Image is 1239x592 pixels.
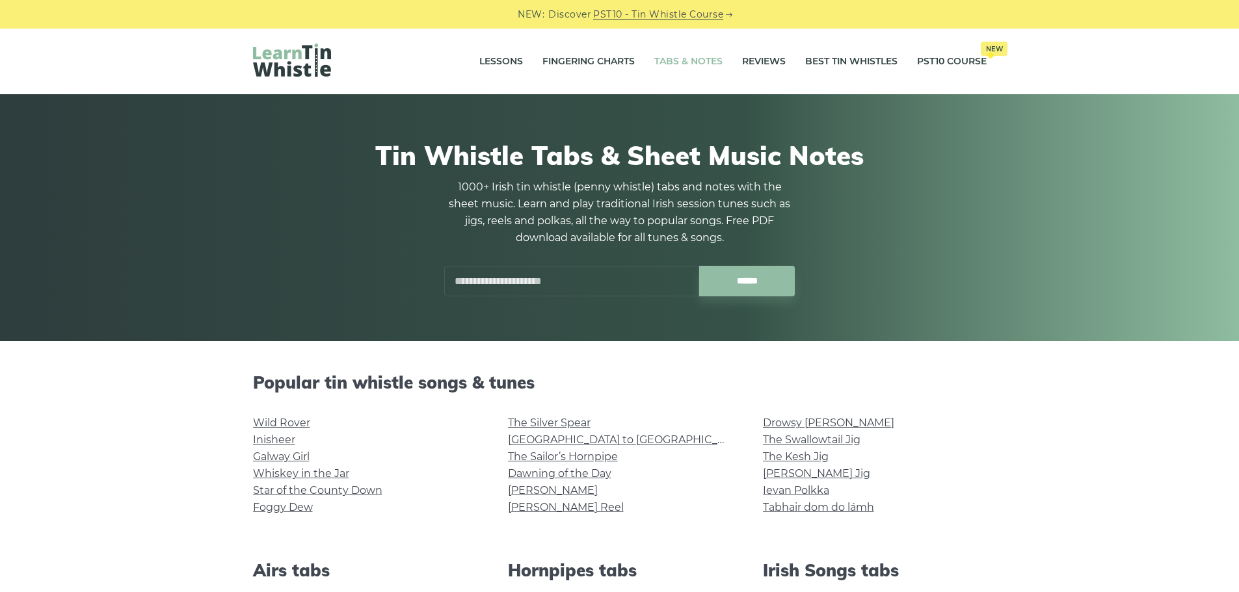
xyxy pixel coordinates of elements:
a: Drowsy [PERSON_NAME] [763,417,894,429]
a: Inisheer [253,433,295,446]
a: PST10 CourseNew [917,45,987,78]
h2: Airs tabs [253,560,477,580]
a: [PERSON_NAME] [508,484,598,496]
a: [GEOGRAPHIC_DATA] to [GEOGRAPHIC_DATA] [508,433,748,446]
h2: Irish Songs tabs [763,560,987,580]
h1: Tin Whistle Tabs & Sheet Music Notes [253,140,987,171]
a: Fingering Charts [542,45,635,78]
a: Best Tin Whistles [805,45,898,78]
a: Dawning of the Day [508,467,611,480]
a: Lessons [479,45,523,78]
img: LearnTinWhistle.com [253,44,331,77]
a: Tabhair dom do lámh [763,501,874,513]
a: Foggy Dew [253,501,313,513]
p: 1000+ Irish tin whistle (penny whistle) tabs and notes with the sheet music. Learn and play tradi... [444,179,795,246]
h2: Hornpipes tabs [508,560,732,580]
a: Galway Girl [253,450,310,463]
a: Reviews [742,45,786,78]
a: The Kesh Jig [763,450,829,463]
a: [PERSON_NAME] Reel [508,501,624,513]
a: Ievan Polkka [763,484,829,496]
a: Tabs & Notes [654,45,723,78]
h2: Popular tin whistle songs & tunes [253,372,987,393]
span: New [981,42,1007,56]
a: The Swallowtail Jig [763,433,860,446]
a: Whiskey in the Jar [253,467,349,480]
a: [PERSON_NAME] Jig [763,467,870,480]
a: The Sailor’s Hornpipe [508,450,618,463]
a: Star of the County Down [253,484,382,496]
a: The Silver Spear [508,417,591,429]
a: Wild Rover [253,417,310,429]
